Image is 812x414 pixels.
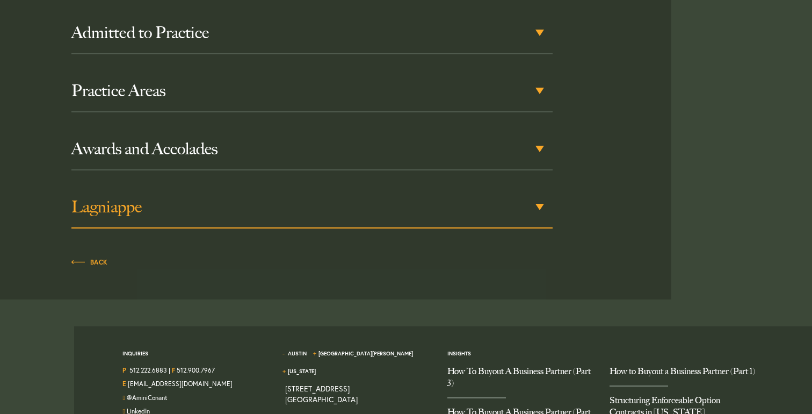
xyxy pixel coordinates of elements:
[447,366,593,397] a: How To Buyout A Business Partner (Part 3)
[71,259,108,266] span: Back
[169,366,170,377] span: |
[177,366,215,374] a: 512.900.7967
[128,380,233,388] a: Email Us
[28,28,118,37] div: Domain: [DOMAIN_NAME]
[610,366,756,386] a: How to Buyout a Business Partner (Part 1)
[30,17,53,26] div: v 4.0.25
[107,62,115,71] img: tab_keywords_by_traffic_grey.svg
[122,366,126,374] strong: P
[71,255,108,267] a: Back
[41,63,96,70] div: Domain Overview
[122,380,126,388] strong: E
[172,366,175,374] strong: F
[71,197,553,217] h3: Lagniappe
[17,17,26,26] img: logo_orange.svg
[17,28,26,37] img: website_grey.svg
[285,383,358,404] a: View on map
[127,394,168,402] a: Follow us on Twitter
[71,139,553,159] h3: Awards and Accolades
[288,368,316,375] a: [US_STATE]
[129,366,167,374] a: Call us at 5122226883
[122,350,148,366] span: Inquiries
[29,62,38,71] img: tab_domain_overview_orange.svg
[318,350,413,357] a: [GEOGRAPHIC_DATA][PERSON_NAME]
[71,23,553,42] h3: Admitted to Practice
[288,350,307,357] a: Austin
[71,81,553,101] h3: Practice Areas
[119,63,181,70] div: Keywords by Traffic
[447,350,471,357] a: Insights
